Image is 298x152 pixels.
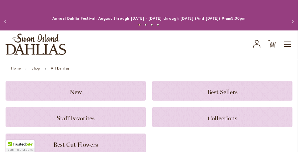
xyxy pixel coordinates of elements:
[5,130,22,147] iframe: Launch Accessibility Center
[6,107,146,127] a: Staff Favorites
[286,15,298,28] button: Next
[6,81,146,101] a: New
[52,16,246,21] a: Annual Dahlia Festival, August through [DATE] - [DATE] through [DATE] (And [DATE]) 9-am5:30pm
[51,66,70,70] strong: All Dahlias
[11,66,21,70] a: Home
[152,107,292,127] a: Collections
[53,141,98,148] span: Best Cut Flowers
[70,88,82,96] span: New
[138,24,141,26] button: 1 of 4
[151,24,153,26] button: 3 of 4
[145,24,147,26] button: 2 of 4
[152,81,292,101] a: Best Sellers
[31,66,40,70] a: Shop
[207,88,238,96] span: Best Sellers
[57,114,95,122] span: Staff Favorites
[208,114,237,122] span: Collections
[6,34,66,55] a: store logo
[157,24,159,26] button: 4 of 4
